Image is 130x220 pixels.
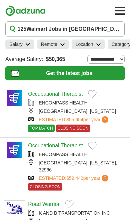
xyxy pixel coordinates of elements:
img: K&B Transportation logo [4,200,25,216]
h2: Remote [41,41,57,48]
h1: Walmart Jobs in [GEOGRAPHIC_DATA], [GEOGRAPHIC_DATA] [18,25,120,33]
button: Toggle main navigation menu [113,3,127,18]
a: Occupational Therapist [28,91,83,97]
img: Adzuna logo [5,5,45,16]
span: Get the latest jobs [19,69,119,77]
a: Salary [5,40,34,49]
button: Add to favorite jobs [65,200,74,208]
a: Remote [37,40,69,49]
a: ESTIMATED:$55,654per year? [39,116,110,123]
a: ENCOMPASS HEALTH [39,152,88,157]
span: ? [102,116,108,123]
a: K AND B TRANSPORTATION INC [39,210,110,216]
a: Location [72,40,105,49]
div: Average Salary: [5,55,125,64]
a: ESTIMATED:$59,442per year? [39,175,110,182]
span: 125 [18,25,27,33]
span: $59,442 [66,175,83,181]
div: [GEOGRAPHIC_DATA], [US_STATE] [28,108,126,115]
span: CLOSING SOON [28,183,62,191]
img: Encompass Health logo [4,90,25,106]
h2: Location [76,41,93,48]
img: Encompass Health logo [4,142,25,158]
span: ? [102,175,108,181]
span: CLOSING SOON [56,125,90,132]
div: [GEOGRAPHIC_DATA], [US_STATE], 32966 [28,159,126,173]
h2: Salary [9,41,23,48]
a: Road Warrior [28,201,60,207]
button: Add to favorite jobs [88,90,97,98]
span: $55,654 [66,117,83,122]
span: TOP MATCH [28,125,54,132]
button: Get the latest jobs [5,66,125,80]
button: 125Walmart Jobs in [GEOGRAPHIC_DATA], [GEOGRAPHIC_DATA] [5,21,125,37]
button: Add to favorite jobs [88,142,97,150]
span: $50,365 [46,55,65,63]
a: Occupational Therapist [28,143,83,148]
a: ENCOMPASS HEALTH [39,100,88,105]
